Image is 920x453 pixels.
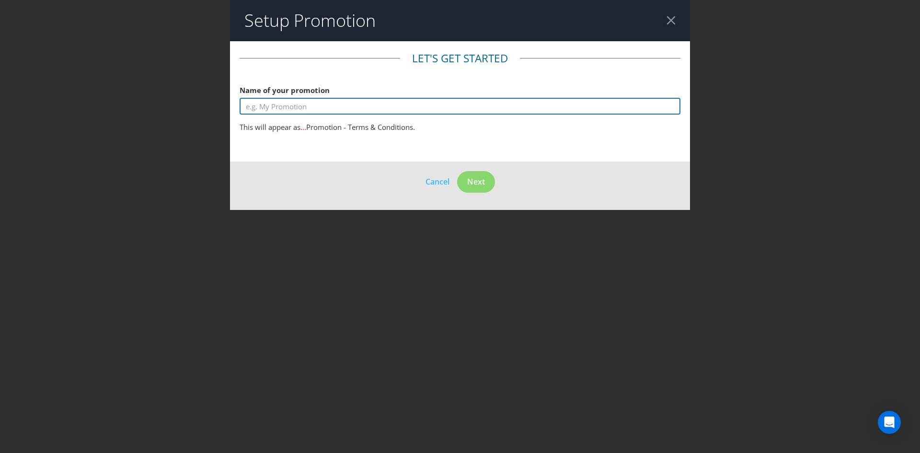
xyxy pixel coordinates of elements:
input: e.g. My Promotion [240,98,680,115]
span: Name of your promotion [240,85,330,95]
legend: Let's get started [400,51,520,66]
button: Cancel [425,175,450,188]
button: Next [457,171,495,193]
h2: Setup Promotion [244,11,376,30]
span: Promotion - Terms & Conditions. [306,122,415,132]
span: This will appear as [240,122,300,132]
span: ... [300,122,306,132]
div: Open Intercom Messenger [878,411,901,434]
span: Cancel [425,176,449,187]
span: Next [467,176,485,187]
